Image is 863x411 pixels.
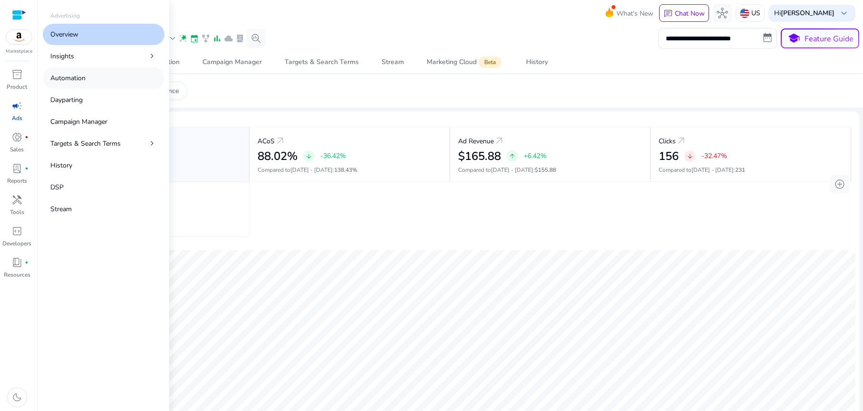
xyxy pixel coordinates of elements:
[659,149,679,163] h2: 156
[305,152,313,160] span: arrow_downward
[147,51,157,61] span: chevron_right
[10,145,24,154] p: Sales
[676,135,687,147] a: arrow_outward
[805,33,853,45] p: Feature Guide
[11,163,23,174] span: lab_profile
[247,29,266,48] button: search_insights
[701,151,727,161] p: -32.47%
[740,9,749,18] img: us.svg
[494,135,505,147] a: arrow_outward
[50,29,78,39] p: Overview
[6,48,32,55] p: Marketplace
[212,34,222,43] span: bar_chart
[290,166,333,174] span: [DATE] - [DATE]
[735,166,745,174] span: 231
[201,34,211,43] span: family_history
[11,392,23,403] span: dark_mode
[4,271,30,279] p: Resources
[491,166,533,174] span: [DATE] - [DATE]
[50,11,80,20] p: Advertising
[7,177,27,185] p: Reports
[50,204,72,214] p: Stream
[258,149,297,163] h2: 88.02%
[178,34,188,43] span: wand_stars
[2,239,31,248] p: Developers
[50,51,74,61] p: Insights
[167,33,178,44] span: expand_more
[427,58,503,66] div: Marketing Cloud
[508,152,516,160] span: arrow_upward
[50,139,121,149] p: Targets & Search Terms
[781,9,834,18] b: [PERSON_NAME]
[11,194,23,205] span: handyman
[11,257,23,268] span: book_4
[458,166,642,174] p: Compared to :
[50,95,83,105] p: Dayparting
[717,8,728,19] span: hub
[50,73,86,83] p: Automation
[258,136,275,146] p: ACoS
[25,167,29,170] span: fiber_manual_record
[616,5,653,22] span: What's New
[382,59,404,65] div: Stream
[258,166,441,174] p: Compared to :
[235,34,245,43] span: lab_profile
[11,69,23,80] span: inventory_2
[275,135,286,147] a: arrow_outward
[659,166,843,174] p: Compared to :
[659,4,709,22] button: chatChat Now
[663,9,673,19] span: chat
[686,152,694,160] span: arrow_downward
[25,135,29,139] span: fiber_manual_record
[320,151,346,161] p: -36.42%
[12,114,22,122] p: Ads
[774,10,834,17] p: Hi
[250,33,262,44] span: search_insights
[190,34,199,43] span: event
[10,208,24,216] p: Tools
[334,166,357,174] span: 138.43%
[535,166,556,174] span: $155.88
[50,182,64,192] p: DSP
[285,59,359,65] div: Targets & Search Terms
[224,34,233,43] span: cloud
[675,9,705,18] p: Chat Now
[524,151,547,161] p: +6.42%
[834,178,845,190] span: add_circle
[838,8,850,19] span: keyboard_arrow_down
[781,28,859,48] button: schoolFeature Guide
[11,131,23,143] span: donut_small
[11,100,23,112] span: campaign
[50,117,107,127] p: Campaign Manager
[787,32,801,46] span: school
[526,59,548,65] div: History
[751,5,760,21] p: US
[458,136,494,146] p: Ad Revenue
[6,30,32,44] img: amazon.svg
[50,160,72,170] p: History
[659,136,676,146] p: Clicks
[147,139,157,148] span: chevron_right
[25,261,29,264] span: fiber_manual_record
[691,166,734,174] span: [DATE] - [DATE]
[830,175,849,194] button: add_circle
[713,4,732,23] button: hub
[7,83,27,91] p: Product
[458,149,501,163] h2: $165.88
[202,59,262,65] div: Campaign Manager
[11,225,23,237] span: code_blocks
[479,56,501,68] span: Beta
